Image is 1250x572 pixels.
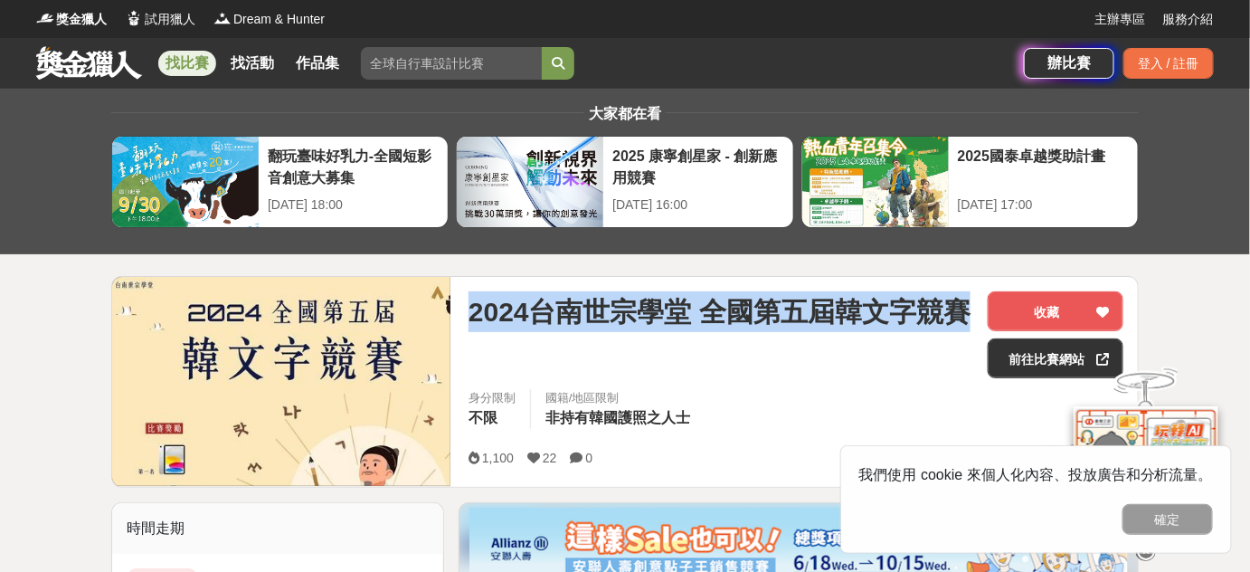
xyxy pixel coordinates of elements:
[958,146,1129,186] div: 2025國泰卓越獎助計畫
[584,106,666,121] span: 大家都在看
[545,410,690,425] span: 非持有韓國護照之人士
[112,277,450,486] img: Cover Image
[36,10,107,29] a: Logo獎金獵人
[988,291,1123,331] button: 收藏
[859,467,1213,482] span: 我們使用 cookie 來個人化內容、投放廣告和分析流量。
[456,136,793,228] a: 2025 康寧創星家 - 創新應用競賽[DATE] 16:00
[1024,48,1114,79] a: 辦比賽
[111,136,449,228] a: 翻玩臺味好乳力-全國短影音創意大募集[DATE] 18:00
[586,451,593,465] span: 0
[268,146,439,186] div: 翻玩臺味好乳力-全國短影音創意大募集
[543,451,557,465] span: 22
[125,10,195,29] a: Logo試用獵人
[145,10,195,29] span: 試用獵人
[36,9,54,27] img: Logo
[1074,406,1218,527] img: d2146d9a-e6f6-4337-9592-8cefde37ba6b.png
[56,10,107,29] span: 獎金獵人
[612,146,783,186] div: 2025 康寧創星家 - 創新應用競賽
[125,9,143,27] img: Logo
[158,51,216,76] a: 找比賽
[545,389,695,407] div: 國籍/地區限制
[1094,10,1145,29] a: 主辦專區
[213,10,325,29] a: LogoDream & Hunter
[482,451,514,465] span: 1,100
[469,389,516,407] div: 身分限制
[988,338,1123,378] a: 前往比賽網站
[112,503,443,554] div: 時間走期
[469,291,971,332] span: 2024台南世宗學堂 全國第五屆韓文字競賽
[233,10,325,29] span: Dream & Hunter
[958,195,1129,214] div: [DATE] 17:00
[223,51,281,76] a: 找活動
[801,136,1139,228] a: 2025國泰卓越獎助計畫[DATE] 17:00
[612,195,783,214] div: [DATE] 16:00
[361,47,542,80] input: 全球自行車設計比賽
[213,9,232,27] img: Logo
[469,410,497,425] span: 不限
[289,51,346,76] a: 作品集
[268,195,439,214] div: [DATE] 18:00
[1123,48,1214,79] div: 登入 / 註冊
[1163,10,1214,29] a: 服務介紹
[1122,504,1213,535] button: 確定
